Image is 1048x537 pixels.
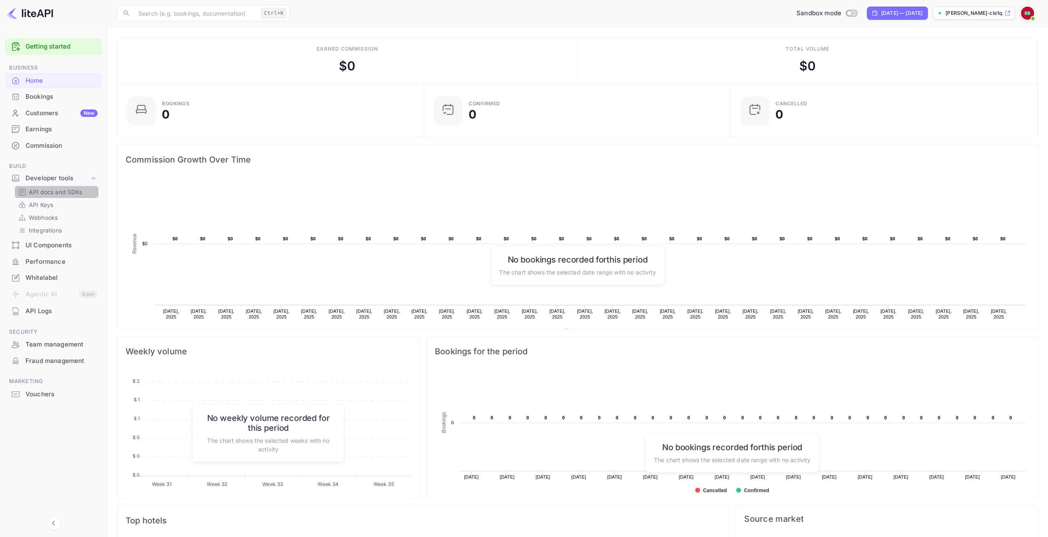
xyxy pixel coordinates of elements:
[283,236,288,241] text: $0
[467,309,483,319] text: [DATE], 2025
[246,309,262,319] text: [DATE], 2025
[509,415,511,420] text: 0
[715,309,731,319] text: [DATE], 2025
[162,109,170,120] div: 0
[642,236,647,241] text: $0
[464,474,479,479] text: [DATE]
[255,236,261,241] text: $0
[697,236,702,241] text: $0
[29,188,82,196] p: API docs and SDKs
[469,109,476,120] div: 0
[577,309,593,319] text: [DATE], 2025
[15,224,98,236] div: Integrations
[126,153,1029,166] span: Commission Growth Over Time
[616,415,618,420] text: 0
[26,109,98,118] div: Customers
[5,138,102,154] div: Commission
[26,241,98,250] div: UI Components
[742,309,759,319] text: [DATE], 2025
[5,121,102,137] a: Earnings
[796,9,841,18] span: Sandbox mode
[5,63,102,72] span: Business
[908,309,924,319] text: [DATE], 2025
[5,386,102,402] a: Vouchers
[634,415,636,420] text: 0
[807,236,812,241] text: $0
[799,57,816,75] div: $ 0
[770,309,786,319] text: [DATE], 2025
[133,435,140,440] tspan: $ 0
[1009,415,1012,420] text: 0
[373,481,394,487] tspan: Week 35
[867,7,928,20] div: Click to change the date range period
[46,516,61,530] button: Collapse navigation
[162,101,189,106] div: Bookings
[580,415,582,420] text: 0
[499,267,656,276] p: The chart shows the selected date range with no activity
[632,309,648,319] text: [DATE], 2025
[795,415,797,420] text: 0
[598,415,600,420] text: 0
[853,309,869,319] text: [DATE], 2025
[163,309,179,319] text: [DATE], 2025
[366,236,371,241] text: $0
[494,309,510,319] text: [DATE], 2025
[15,199,98,211] div: API Keys
[793,9,860,18] div: Switch to Production mode
[973,236,978,241] text: $0
[973,415,976,420] text: 0
[586,236,592,241] text: $0
[499,254,656,264] h6: No bookings recorded for this period
[18,200,95,209] a: API Keys
[200,236,205,241] text: $0
[29,226,62,235] p: Integrations
[26,340,98,349] div: Team management
[173,236,178,241] text: $0
[679,474,693,479] text: [DATE]
[831,415,833,420] text: 0
[5,377,102,386] span: Marketing
[744,514,1029,524] span: Source market
[654,455,810,464] p: The chart shows the selected date range with no activity
[571,474,586,479] text: [DATE]
[5,237,102,253] a: UI Components
[5,254,102,269] a: Performance
[965,474,980,479] text: [DATE]
[191,309,207,319] text: [DATE], 2025
[559,236,564,241] text: $0
[687,309,703,319] text: [DATE], 2025
[5,105,102,121] a: CustomersNew
[435,345,1029,358] span: Bookings for the period
[317,481,338,487] tspan: Week 34
[473,415,475,420] text: 0
[329,309,345,319] text: [DATE], 2025
[866,415,869,420] text: 0
[142,241,147,246] text: $0
[531,236,537,241] text: $0
[917,236,923,241] text: $0
[15,212,98,223] div: Webhooks
[338,236,343,241] text: $0
[992,415,994,420] text: 0
[825,309,841,319] text: [DATE], 2025
[536,474,551,479] text: [DATE]
[18,213,95,222] a: Webhooks
[448,236,454,241] text: $0
[929,474,944,479] text: [DATE]
[339,57,355,75] div: $ 0
[5,89,102,105] div: Bookings
[938,415,940,420] text: 0
[133,453,140,459] tspan: $ 0
[775,109,783,120] div: 0
[356,309,372,319] text: [DATE], 2025
[902,415,905,420] text: 0
[835,236,840,241] text: $0
[549,309,565,319] text: [DATE], 2025
[218,309,234,319] text: [DATE], 2025
[26,174,89,183] div: Developer tools
[80,109,98,117] div: New
[126,514,720,527] span: Top hotels
[207,481,227,487] tspan: Week 32
[714,474,729,479] text: [DATE]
